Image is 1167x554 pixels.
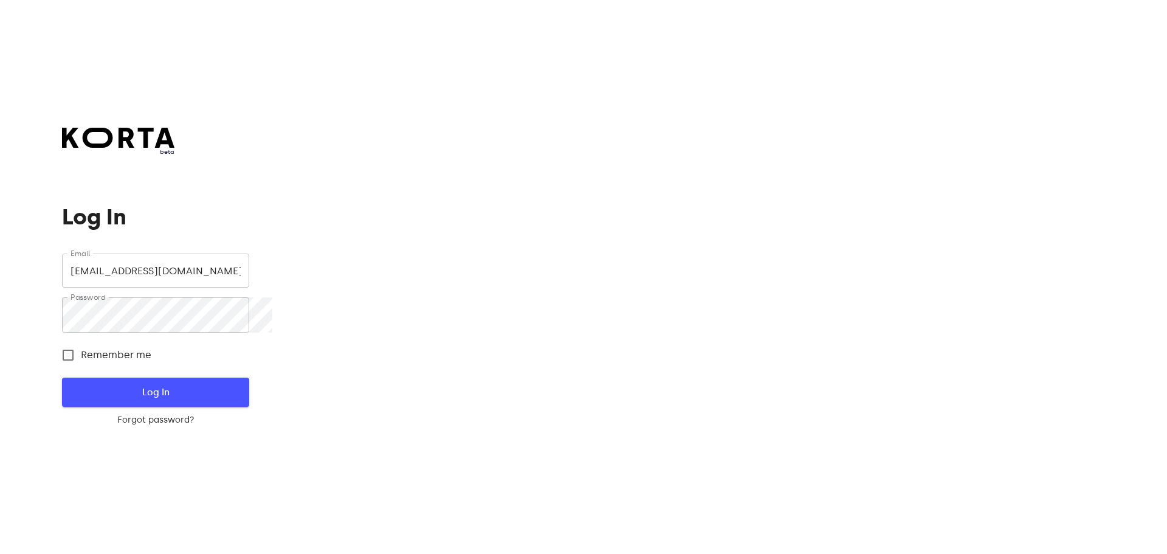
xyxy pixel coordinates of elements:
[62,414,249,426] a: Forgot password?
[62,378,249,407] button: Log In
[81,348,151,362] span: Remember me
[81,384,229,400] span: Log In
[62,128,174,148] img: Korta
[62,128,174,156] a: beta
[62,205,249,229] h1: Log In
[62,148,174,156] span: beta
